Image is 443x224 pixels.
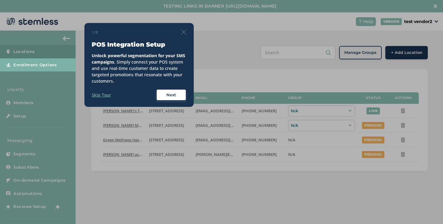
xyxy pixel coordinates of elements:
[92,52,186,84] div: . Simply connect your POS system and use real-time customer data to create targeted promotions th...
[13,62,57,68] span: Enrollment Options
[92,53,185,65] strong: Unlock powerful segmentation for your SMS campaigns
[92,40,186,49] h3: POS Integration Setup
[181,29,186,35] img: icon-close-thin-accent-606ae9a3.svg
[92,92,111,98] label: Skip Tour
[166,92,176,98] span: Next
[156,89,186,101] button: Next
[92,29,98,35] span: 1/8
[413,195,443,224] iframe: Chat Widget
